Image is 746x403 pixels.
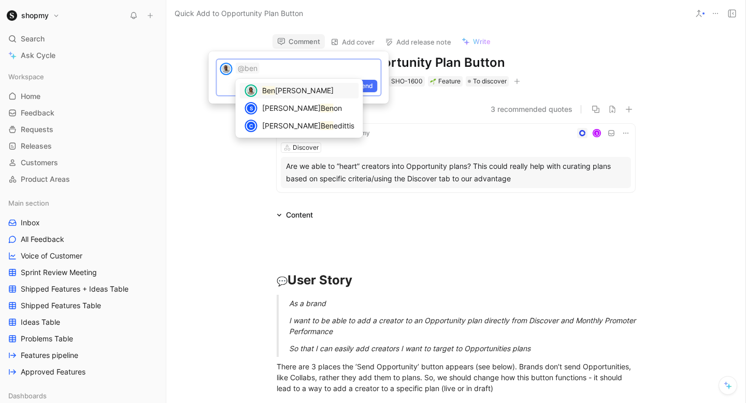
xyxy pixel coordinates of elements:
span: [PERSON_NAME] [262,121,321,130]
span: Send [357,81,373,91]
span: [PERSON_NAME] [275,86,334,95]
span: edittis [334,121,354,130]
mark: Ben [321,121,334,130]
span: @ben [236,63,260,74]
button: Send [353,80,378,92]
div: C [246,121,256,131]
img: avatar [246,85,256,96]
div: S [246,103,256,113]
mark: Ben [262,86,275,95]
span: on [334,104,342,112]
img: avatar [221,64,232,74]
span: [PERSON_NAME] [262,104,321,112]
mark: Ben [321,104,334,112]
